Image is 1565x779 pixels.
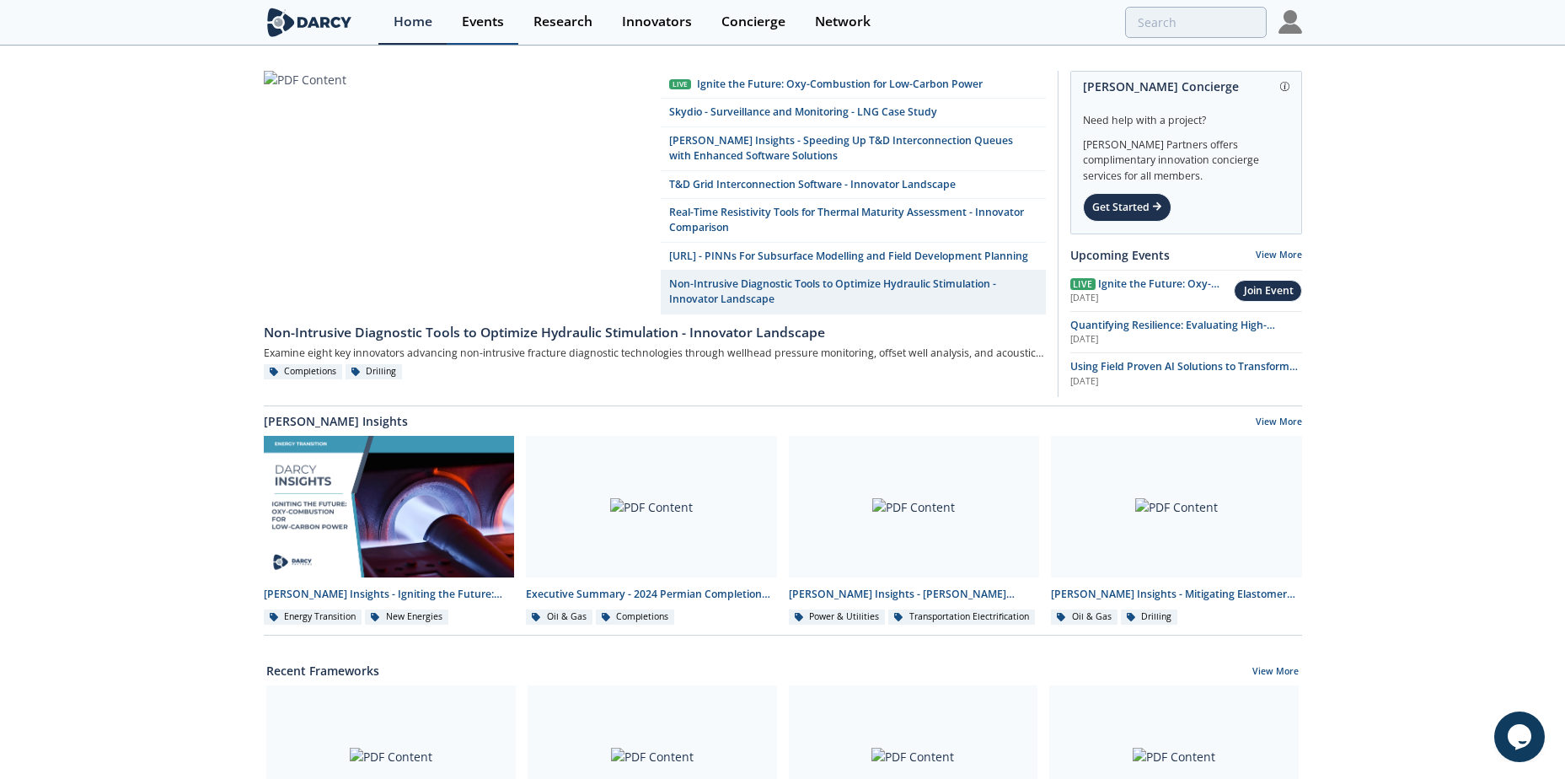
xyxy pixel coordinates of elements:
[1070,277,1219,322] span: Ignite the Future: Oxy-Combustion for Low-Carbon Power
[789,610,886,625] div: Power & Utilities
[1278,10,1302,34] img: Profile
[1070,375,1302,389] div: [DATE]
[1070,359,1302,388] a: Using Field Proven AI Solutions to Transform Safety Programs [DATE]
[1070,278,1096,290] span: Live
[1280,82,1289,91] img: information.svg
[661,271,1046,314] a: Non-Intrusive Diagnostic Tools to Optimize Hydraulic Stimulation - Innovator Landscape
[264,364,343,379] div: Completions
[661,171,1046,199] a: T&D Grid Interconnection Software - Innovator Landscape
[264,587,515,602] div: [PERSON_NAME] Insights - Igniting the Future: Oxy-Combustion for Low-carbon power
[1125,7,1267,38] input: Advanced Search
[264,8,356,37] img: logo-wide.svg
[1252,665,1299,680] a: View More
[721,15,785,29] div: Concierge
[661,71,1046,99] a: Live Ignite the Future: Oxy-Combustion for Low-Carbon Power
[888,610,1035,625] div: Transportation Electrification
[394,15,432,29] div: Home
[346,364,403,379] div: Drilling
[1070,246,1170,264] a: Upcoming Events
[1045,436,1308,626] a: PDF Content [PERSON_NAME] Insights - Mitigating Elastomer Swelling Issue in Downhole Drilling Mud...
[661,99,1046,126] a: Skydio - Surveillance and Monitoring - LNG Case Study
[661,243,1046,271] a: [URL] - PINNs For Subsurface Modelling and Field Development Planning
[462,15,504,29] div: Events
[1051,610,1117,625] div: Oil & Gas
[533,15,592,29] div: Research
[1083,101,1289,128] div: Need help with a project?
[1083,128,1289,184] div: [PERSON_NAME] Partners offers complimentary innovation concierge services for all members.
[1121,610,1178,625] div: Drilling
[1256,416,1302,431] a: View More
[1070,318,1302,347] a: Quantifying Resilience: Evaluating High-Impact, Low-Frequency (HILF) Events [DATE]
[596,610,675,625] div: Completions
[1070,359,1298,389] span: Using Field Proven AI Solutions to Transform Safety Programs
[1070,277,1235,305] a: Live Ignite the Future: Oxy-Combustion for Low-Carbon Power [DATE]
[1070,333,1302,347] div: [DATE]
[526,610,592,625] div: Oil & Gas
[789,587,1040,602] div: [PERSON_NAME] Insights - [PERSON_NAME] Insights - Bidirectional EV Charging
[258,436,521,626] a: Darcy Insights - Igniting the Future: Oxy-Combustion for Low-carbon power preview [PERSON_NAME] I...
[264,323,1046,343] div: Non-Intrusive Diagnostic Tools to Optimize Hydraulic Stimulation - Innovator Landscape
[815,15,871,29] div: Network
[1083,193,1171,222] div: Get Started
[264,610,362,625] div: Energy Transition
[669,79,691,90] div: Live
[1070,318,1275,347] span: Quantifying Resilience: Evaluating High-Impact, Low-Frequency (HILF) Events
[1234,280,1301,303] button: Join Event
[264,412,408,430] a: [PERSON_NAME] Insights
[266,662,379,680] a: Recent Frameworks
[1494,712,1548,762] iframe: chat widget
[1256,249,1302,261] a: View More
[1083,72,1289,101] div: [PERSON_NAME] Concierge
[697,77,983,92] div: Ignite the Future: Oxy-Combustion for Low-Carbon Power
[661,127,1046,171] a: [PERSON_NAME] Insights - Speeding Up T&D Interconnection Queues with Enhanced Software Solutions
[526,587,777,602] div: Executive Summary - 2024 Permian Completion Design Roundtable - [US_STATE][GEOGRAPHIC_DATA]
[622,15,692,29] div: Innovators
[783,436,1046,626] a: PDF Content [PERSON_NAME] Insights - [PERSON_NAME] Insights - Bidirectional EV Charging Power & U...
[264,314,1046,343] a: Non-Intrusive Diagnostic Tools to Optimize Hydraulic Stimulation - Innovator Landscape
[1244,283,1294,298] div: Join Event
[1051,587,1302,602] div: [PERSON_NAME] Insights - Mitigating Elastomer Swelling Issue in Downhole Drilling Mud Motors
[264,343,1046,364] div: Examine eight key innovators advancing non-intrusive fracture diagnostic technologies through wel...
[1070,292,1235,305] div: [DATE]
[661,199,1046,243] a: Real-Time Resistivity Tools for Thermal Maturity Assessment - Innovator Comparison
[365,610,448,625] div: New Energies
[520,436,783,626] a: PDF Content Executive Summary - 2024 Permian Completion Design Roundtable - [US_STATE][GEOGRAPHIC...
